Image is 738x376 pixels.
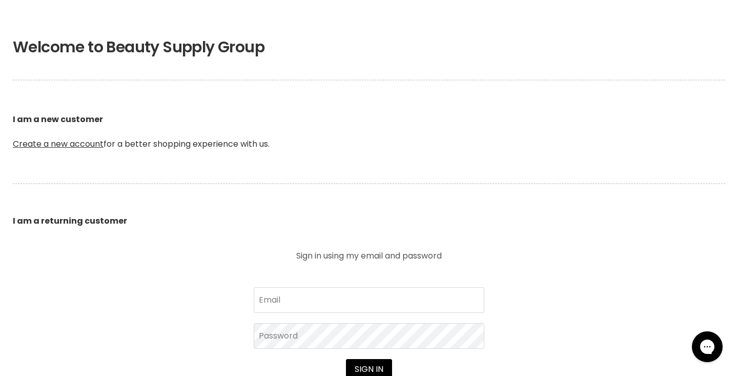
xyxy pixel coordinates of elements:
[13,89,725,175] p: for a better shopping experience with us.
[13,38,725,56] h1: Welcome to Beauty Supply Group
[254,252,484,260] p: Sign in using my email and password
[687,328,728,366] iframe: Gorgias live chat messenger
[13,138,104,150] a: Create a new account
[13,113,103,125] b: I am a new customer
[13,215,127,227] b: I am a returning customer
